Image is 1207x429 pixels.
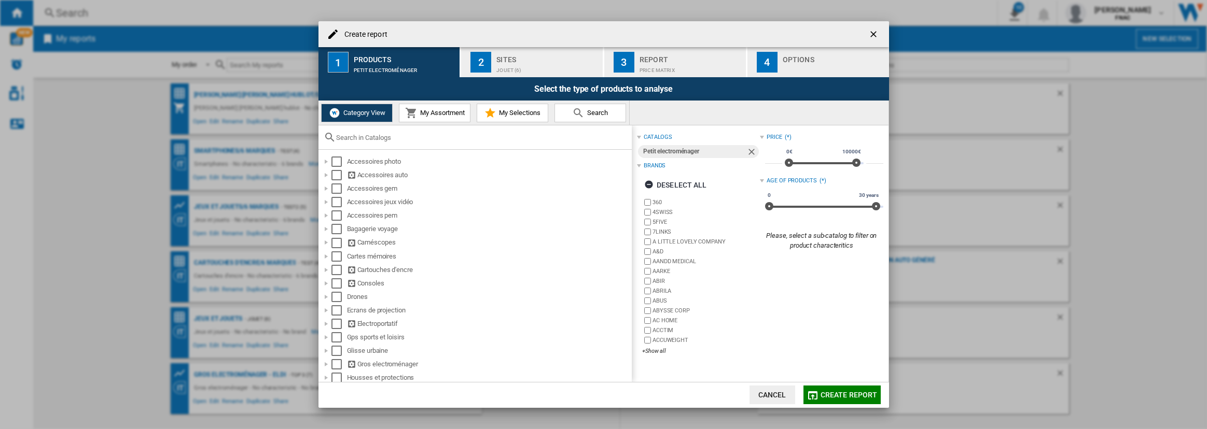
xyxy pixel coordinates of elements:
[347,305,630,316] div: Ecrans de projection
[554,104,626,122] button: Search
[644,337,651,344] input: brand.name
[318,47,461,77] button: 1 Products Petit electroménager
[331,346,347,356] md-checkbox: Select
[841,148,862,156] span: 10000€
[347,319,630,329] div: Electroportatif
[653,277,760,285] label: ABIR
[653,287,760,295] label: ABRILA
[328,107,341,119] img: wiser-icon-white.png
[496,62,599,73] div: Jouet (6)
[644,288,651,294] input: brand.name
[347,183,630,194] div: Accessoires gem
[644,228,651,235] input: brand.name
[336,134,627,141] input: Search in Catalogs
[783,51,885,62] div: Options
[857,191,880,199] span: 30 years
[760,231,883,250] div: Please, select a sub-catalog to filter on product characteritics
[653,208,760,216] label: 4SWISS
[331,332,347,342] md-checkbox: Select
[643,145,746,158] div: Petit electroménager
[321,104,393,122] button: Category View
[347,156,630,167] div: Accessoires photo
[757,52,778,73] div: 4
[399,104,470,122] button: My Assortment
[331,224,347,234] md-checkbox: Select
[331,359,347,369] md-checkbox: Select
[477,104,548,122] button: My Selections
[767,133,782,141] div: Price
[767,177,817,185] div: Age of products
[347,278,630,289] div: Consoles
[644,258,651,265] input: brand.name
[644,176,707,194] div: Deselect all
[644,327,651,334] input: brand.name
[644,238,651,245] input: brand.name
[614,52,634,73] div: 3
[341,109,385,117] span: Category View
[746,147,759,159] ng-md-icon: Remove
[331,197,347,207] md-checkbox: Select
[653,267,760,275] label: AARKE
[653,307,760,314] label: ABYSSE CORP
[644,297,651,304] input: brand.name
[331,156,347,167] md-checkbox: Select
[653,297,760,305] label: ABUS
[821,391,878,399] span: Create report
[803,385,881,404] button: Create report
[347,346,630,356] div: Glisse urbaine
[766,191,772,199] span: 0
[653,238,760,246] label: A LITTLE LOVELY COMPANY
[785,148,794,156] span: 0€
[864,24,885,45] button: getI18NText('BUTTONS.CLOSE_DIALOG')
[331,319,347,329] md-checkbox: Select
[331,305,347,316] md-checkbox: Select
[653,198,760,206] label: 360
[347,170,630,180] div: Accessoires auto
[653,248,760,255] label: A&D
[642,347,760,355] div: +Show all
[653,258,760,265] label: AANDD MEDICAL
[747,47,889,77] button: 4 Options
[750,385,795,404] button: Cancel
[354,62,456,73] div: Petit electroménager
[644,248,651,255] input: brand.name
[347,210,630,221] div: Accessoires pem
[347,237,630,248] div: Caméscopes
[644,268,651,275] input: brand.name
[644,133,672,141] div: catalogs
[347,332,630,342] div: Gps sports et loisirs
[347,265,630,275] div: Cartouches d'encre
[347,224,630,234] div: Bagagerie voyage
[331,373,347,383] md-checkbox: Select
[496,51,599,62] div: Sites
[653,228,760,236] label: 7LINKS
[331,183,347,194] md-checkbox: Select
[331,278,347,289] md-checkbox: Select
[640,62,742,73] div: Price Matrix
[331,237,347,248] md-checkbox: Select
[644,278,651,284] input: brand.name
[640,51,742,62] div: Report
[347,359,630,369] div: Gros electroménager
[644,199,651,206] input: brand.name
[868,29,881,41] ng-md-icon: getI18NText('BUTTONS.CLOSE_DIALOG')
[331,170,347,180] md-checkbox: Select
[328,52,349,73] div: 1
[644,209,651,216] input: brand.name
[331,292,347,302] md-checkbox: Select
[470,52,491,73] div: 2
[644,219,651,225] input: brand.name
[339,30,387,40] h4: Create report
[347,292,630,302] div: Drones
[331,265,347,275] md-checkbox: Select
[644,317,651,324] input: brand.name
[644,162,665,170] div: Brands
[644,307,651,314] input: brand.name
[318,77,889,101] div: Select the type of products to analyse
[496,109,540,117] span: My Selections
[653,336,760,344] label: ACCUWEIGHT
[585,109,608,117] span: Search
[347,373,630,383] div: Housses et protections
[331,251,347,262] md-checkbox: Select
[418,109,465,117] span: My Assortment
